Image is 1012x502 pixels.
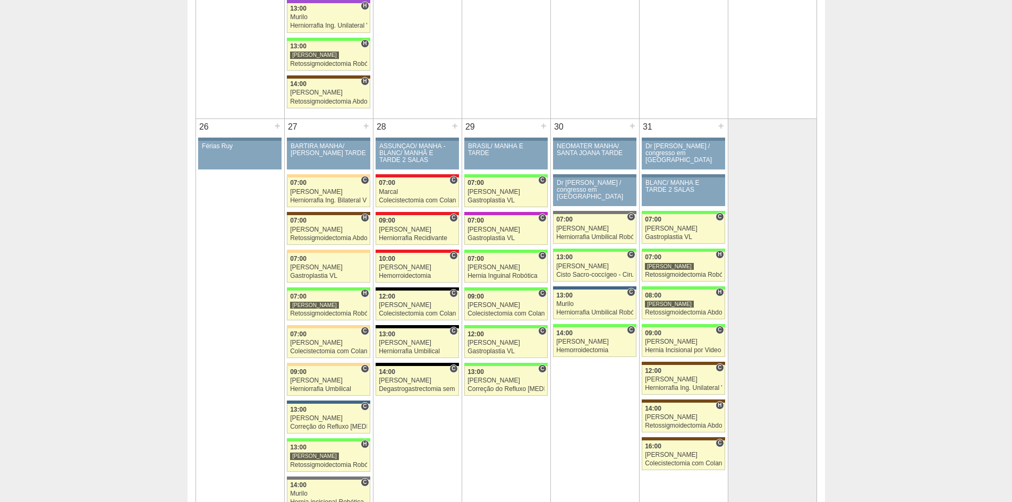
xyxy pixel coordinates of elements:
[287,3,370,33] a: H 13:00 Murilo Herniorrafia Ing. Unilateral VL
[464,363,547,366] div: Key: Brasil
[379,235,456,242] div: Herniorrafia Recidivante
[645,367,661,375] span: 12:00
[361,440,369,448] span: Hospital
[467,226,545,233] div: [PERSON_NAME]
[376,291,458,320] a: C 12:00 [PERSON_NAME] Colecistectomia com Colangiografia VL
[556,253,573,261] span: 13:00
[556,329,573,337] span: 14:00
[290,386,367,393] div: Herniorrafia Umbilical
[716,288,724,296] span: Hospital
[467,255,484,262] span: 07:00
[556,292,573,299] span: 13:00
[291,143,367,157] div: BARTIRA MANHÃ/ [PERSON_NAME] TARDE
[468,143,544,157] div: BRASIL/ MANHÃ E TARDE
[645,338,722,345] div: [PERSON_NAME]
[376,366,458,396] a: C 14:00 [PERSON_NAME] Degastrogastrectomia sem vago
[290,51,339,59] div: [PERSON_NAME]
[287,41,370,71] a: H 13:00 [PERSON_NAME] Retossigmoidectomia Robótica
[287,291,370,320] a: H 07:00 [PERSON_NAME] Retossigmoidectomia Robótica
[538,327,546,335] span: Consultório
[467,179,484,186] span: 07:00
[553,211,636,214] div: Key: BP Paulista
[716,401,724,410] span: Hospital
[464,250,547,253] div: Key: Brasil
[379,377,456,384] div: [PERSON_NAME]
[467,348,545,355] div: Gastroplastia VL
[361,478,369,487] span: Consultório
[645,271,722,278] div: Retossigmoidectomia Robótica
[467,217,484,224] span: 07:00
[645,253,661,261] span: 07:00
[464,366,547,396] a: C 13:00 [PERSON_NAME] Correção do Refluxo [MEDICAL_DATA] esofágico Robótico
[290,415,367,422] div: [PERSON_NAME]
[553,252,636,282] a: C 13:00 [PERSON_NAME] Cisto Sacro-coccígeo - Cirurgia
[645,329,661,337] span: 09:00
[290,61,367,67] div: Retossigmoidectomia Robótica
[361,289,369,297] span: Hospital
[464,141,547,169] a: BRASIL/ MANHÃ E TARDE
[449,251,457,260] span: Consultório
[379,368,395,376] span: 14:00
[361,327,369,335] span: Consultório
[290,444,307,451] span: 13:00
[379,264,456,271] div: [PERSON_NAME]
[362,119,371,133] div: +
[627,326,635,334] span: Consultório
[287,438,370,441] div: Key: Brasil
[642,440,725,470] a: C 16:00 [PERSON_NAME] Colecistectomia com Colangiografia VL
[290,339,367,346] div: [PERSON_NAME]
[379,330,395,338] span: 13:00
[361,176,369,184] span: Consultório
[645,234,722,241] div: Gastroplastia VL
[290,273,367,279] div: Gastroplastia VL
[645,309,722,316] div: Retossigmoidectomia Abdominal VL
[287,174,370,177] div: Key: Bartira
[642,174,725,177] div: Key: Aviso
[361,402,369,411] span: Consultório
[379,143,455,164] div: ASSUNÇÃO/ MANHÃ -BLANC/ MANHÃ E TARDE 2 SALAS
[290,462,367,469] div: Retossigmoidectomia Robótica
[379,189,456,195] div: Marcal
[467,330,484,338] span: 12:00
[361,214,369,222] span: Hospital
[716,250,724,259] span: Hospital
[196,119,212,135] div: 26
[287,287,370,291] div: Key: Brasil
[376,363,458,366] div: Key: Blanc
[379,197,456,204] div: Colecistectomia com Colangiografia VL
[287,404,370,433] a: C 13:00 [PERSON_NAME] Correção do Refluxo [MEDICAL_DATA] esofágico Robótico
[464,325,547,328] div: Key: Brasil
[287,212,370,215] div: Key: Santa Joana
[287,253,370,283] a: 07:00 [PERSON_NAME] Gastroplastia VL
[290,490,367,497] div: Murilo
[628,119,637,133] div: +
[645,422,722,429] div: Retossigmoidectomia Abdominal VL
[376,141,458,169] a: ASSUNÇÃO/ MANHÃ -BLANC/ MANHÃ E TARDE 2 SALAS
[290,14,367,21] div: Murilo
[556,309,633,316] div: Herniorrafia Umbilical Robótica
[464,253,547,283] a: C 07:00 [PERSON_NAME] Hernia Inguinal Robótica
[642,214,725,244] a: C 07:00 [PERSON_NAME] Gastroplastia VL
[376,215,458,245] a: C 09:00 [PERSON_NAME] Herniorrafia Recidivante
[285,119,301,135] div: 27
[379,339,456,346] div: [PERSON_NAME]
[290,217,307,224] span: 07:00
[287,328,370,358] a: C 07:00 [PERSON_NAME] Colecistectomia com Colangiografia VL
[290,301,339,309] div: [PERSON_NAME]
[376,174,458,177] div: Key: Assunção
[716,363,724,372] span: Consultório
[290,406,307,413] span: 13:00
[290,197,367,204] div: Herniorrafia Ing. Bilateral VL
[538,214,546,222] span: Consultório
[645,180,721,193] div: BLANC/ MANHÃ E TARDE 2 SALAS
[290,377,367,384] div: [PERSON_NAME]
[376,287,458,291] div: Key: Blanc
[556,234,633,241] div: Herniorrafia Umbilical Robótica
[556,301,633,308] div: Murilo
[449,214,457,222] span: Consultório
[645,292,661,299] span: 08:00
[287,250,370,253] div: Key: Bartira
[627,288,635,296] span: Consultório
[449,176,457,184] span: Consultório
[642,437,725,440] div: Key: Santa Joana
